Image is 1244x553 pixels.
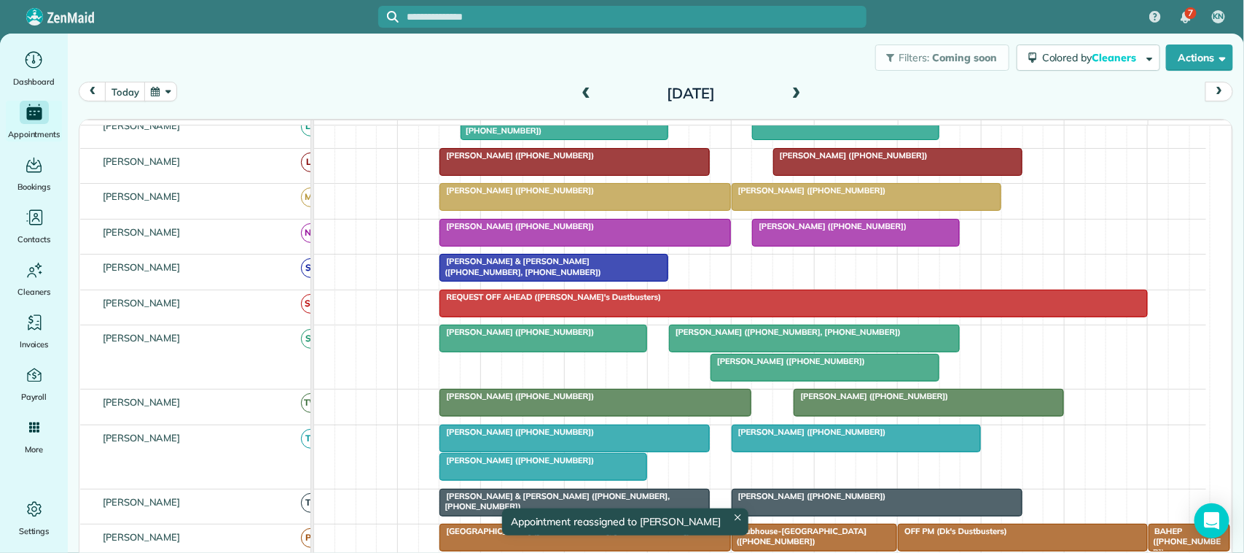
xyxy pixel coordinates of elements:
[439,185,595,196] span: [PERSON_NAME] ([PHONE_NUMBER])
[20,337,49,352] span: Invoices
[301,393,321,413] span: TW
[105,82,145,101] button: today
[439,327,595,337] span: [PERSON_NAME] ([PHONE_NUMBER])
[899,51,930,64] span: Filters:
[899,123,924,135] span: 2pm
[100,332,184,344] span: [PERSON_NAME]
[897,526,1008,536] span: OFF PM (Dk's Dustbusters)
[6,498,62,538] a: Settings
[793,391,949,401] span: [PERSON_NAME] ([PHONE_NUMBER])
[1166,45,1233,71] button: Actions
[301,294,321,314] span: SM
[314,123,341,135] span: 7am
[460,115,614,135] span: [PERSON_NAME] ([PHONE_NUMBER], [PHONE_NUMBER])
[772,150,928,161] span: [PERSON_NAME] ([PHONE_NUMBER])
[100,155,184,167] span: [PERSON_NAME]
[8,127,60,142] span: Appointments
[502,508,748,535] div: Appointment reassigned to [PERSON_NAME]
[100,396,184,408] span: [PERSON_NAME]
[732,123,763,135] span: 12pm
[1194,503,1229,538] div: Open Intercom Messenger
[731,185,887,196] span: [PERSON_NAME] ([PHONE_NUMBER])
[815,123,840,135] span: 1pm
[710,356,866,366] span: [PERSON_NAME] ([PHONE_NUMBER])
[100,226,184,238] span: [PERSON_NAME]
[439,391,595,401] span: [PERSON_NAME] ([PHONE_NUMBER])
[1017,45,1160,71] button: Colored byCleaners
[301,493,321,513] span: TD
[1188,7,1193,19] span: 7
[932,51,998,64] span: Coming soon
[668,327,901,337] span: [PERSON_NAME] ([PHONE_NUMBER], [PHONE_NUMBER])
[1213,11,1224,23] span: KN
[439,455,595,465] span: [PERSON_NAME] ([PHONE_NUMBER])
[301,117,321,136] span: LS
[1205,82,1233,101] button: next
[731,427,887,437] span: [PERSON_NAME] ([PHONE_NUMBER])
[1065,123,1090,135] span: 4pm
[439,491,670,511] span: [PERSON_NAME] & [PERSON_NAME] ([PHONE_NUMBER], [PHONE_NUMBER])
[439,292,662,302] span: REQUEST OFF AHEAD ([PERSON_NAME]'s Dustbusters)
[1170,1,1201,34] div: 7 unread notifications
[439,427,595,437] span: [PERSON_NAME] ([PHONE_NUMBER])
[100,120,184,131] span: [PERSON_NAME]
[6,206,62,247] a: Contacts
[100,190,184,202] span: [PERSON_NAME]
[731,526,867,546] span: Clubhouse-[GEOGRAPHIC_DATA] ([PHONE_NUMBER])
[301,258,321,278] span: SB
[1042,51,1141,64] span: Colored by
[6,311,62,352] a: Invoices
[100,531,184,543] span: [PERSON_NAME]
[387,11,399,23] svg: Focus search
[301,187,321,207] span: MB
[13,74,55,89] span: Dashboard
[1092,51,1139,64] span: Cleaners
[6,48,62,89] a: Dashboard
[6,153,62,194] a: Bookings
[439,256,602,276] span: [PERSON_NAME] & [PERSON_NAME] ([PHONE_NUMBER], [PHONE_NUMBER])
[79,82,106,101] button: prev
[100,496,184,508] span: [PERSON_NAME]
[301,223,321,243] span: NN
[301,152,321,172] span: LF
[301,528,321,548] span: PB
[982,123,1007,135] span: 3pm
[100,261,184,273] span: [PERSON_NAME]
[19,524,50,538] span: Settings
[25,442,43,457] span: More
[100,432,184,444] span: [PERSON_NAME]
[17,179,51,194] span: Bookings
[17,285,50,299] span: Cleaners
[439,150,595,161] span: [PERSON_NAME] ([PHONE_NUMBER])
[1149,123,1174,135] span: 5pm
[481,123,508,135] span: 9am
[600,85,782,101] h2: [DATE]
[6,258,62,299] a: Cleaners
[100,297,184,309] span: [PERSON_NAME]
[565,123,598,135] span: 10am
[17,232,50,247] span: Contacts
[439,221,595,231] span: [PERSON_NAME] ([PHONE_NUMBER])
[751,221,907,231] span: [PERSON_NAME] ([PHONE_NUMBER])
[301,429,321,449] span: TP
[301,329,321,349] span: SP
[648,123,681,135] span: 11am
[21,390,47,404] span: Payroll
[6,101,62,142] a: Appointments
[731,491,887,501] span: [PERSON_NAME] ([PHONE_NUMBER])
[6,363,62,404] a: Payroll
[378,11,399,23] button: Focus search
[398,123,425,135] span: 8am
